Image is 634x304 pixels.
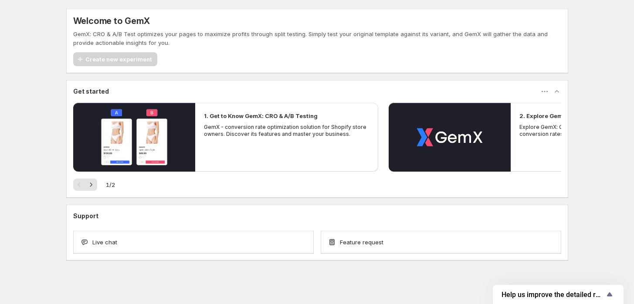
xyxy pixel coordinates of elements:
[502,289,615,300] button: Show survey - Help us improve the detailed report for A/B campaigns
[502,290,604,299] span: Help us improve the detailed report for A/B campaigns
[73,16,150,26] h5: Welcome to GemX
[73,179,97,191] nav: Pagination
[85,179,97,191] button: Next
[204,111,318,120] h2: 1. Get to Know GemX: CRO & A/B Testing
[92,238,117,247] span: Live chat
[73,30,561,47] p: GemX: CRO & A/B Test optimizes your pages to maximize profits through split testing. Simply test ...
[340,238,383,247] span: Feature request
[106,180,115,189] span: 1 / 2
[389,103,511,172] button: Play video
[204,124,370,138] p: GemX - conversion rate optimization solution for Shopify store owners. Discover its features and ...
[73,212,98,220] h3: Support
[73,87,109,96] h3: Get started
[73,103,195,172] button: Play video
